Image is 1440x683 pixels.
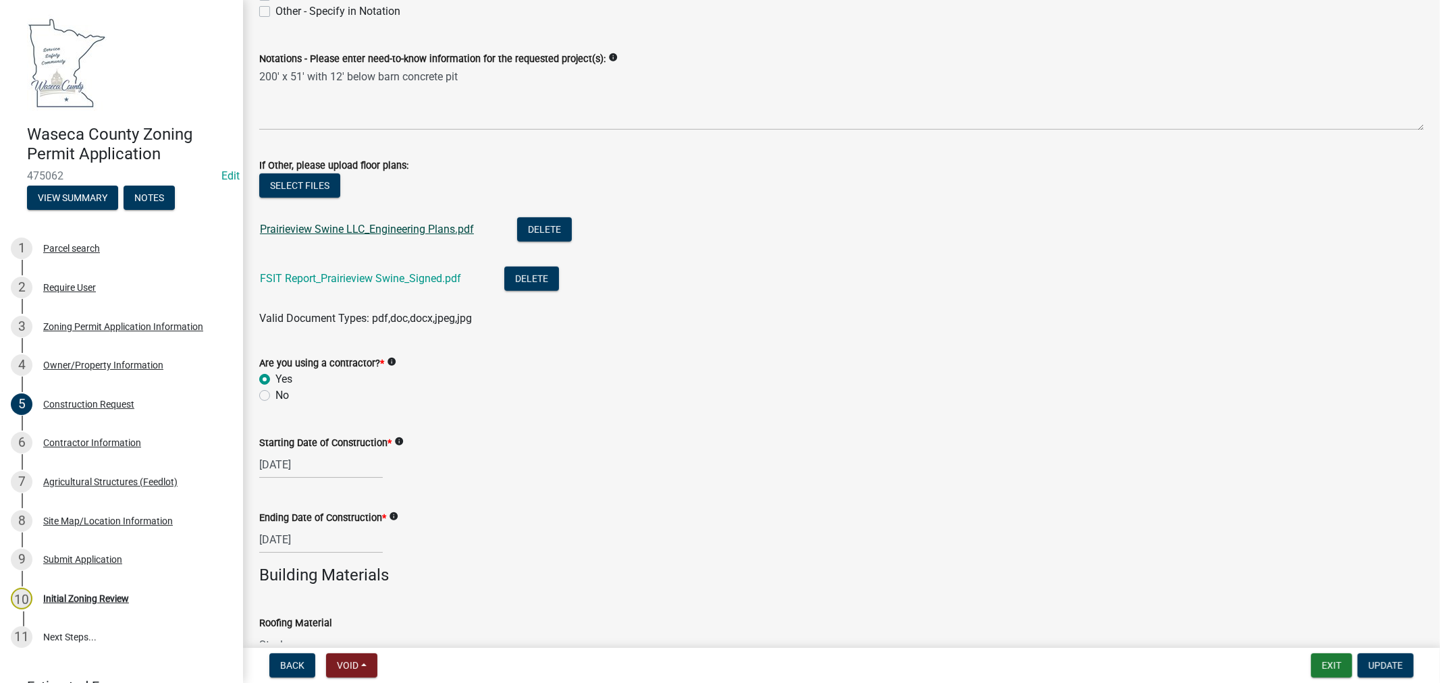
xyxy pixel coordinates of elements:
i: info [389,512,398,521]
div: Owner/Property Information [43,360,163,370]
span: Update [1368,660,1403,671]
div: 1 [11,238,32,259]
a: Prairieview Swine LLC_Engineering Plans.pdf [260,223,474,236]
label: Other - Specify in Notation [275,3,400,20]
button: Exit [1311,653,1352,678]
wm-modal-confirm: Delete Document [504,273,559,286]
wm-modal-confirm: Edit Application Number [221,169,240,182]
div: 11 [11,626,32,648]
input: mm/dd/yyyy [259,526,383,553]
span: 475062 [27,169,216,182]
i: info [394,437,404,446]
button: Notes [124,186,175,210]
button: Delete [504,267,559,291]
label: Yes [275,371,292,387]
span: Void [337,660,358,671]
div: 2 [11,277,32,298]
wm-modal-confirm: Notes [124,193,175,204]
h4: Waseca County Zoning Permit Application [27,125,232,164]
div: Zoning Permit Application Information [43,322,203,331]
div: Submit Application [43,555,122,564]
div: Construction Request [43,400,134,409]
div: Site Map/Location Information [43,516,173,526]
div: 9 [11,549,32,570]
div: 10 [11,588,32,609]
div: 8 [11,510,32,532]
button: Back [269,653,315,678]
label: Ending Date of Construction [259,514,386,523]
img: Waseca County, Minnesota [27,14,107,111]
div: Parcel search [43,244,100,253]
div: 4 [11,354,32,376]
a: FSIT Report_Prairieview Swine_Signed.pdf [260,272,461,285]
span: Valid Document Types: pdf,doc,docx,jpeg,jpg [259,312,472,325]
i: info [608,53,618,62]
label: No [275,387,289,404]
div: Require User [43,283,96,292]
wm-modal-confirm: Summary [27,193,118,204]
div: 7 [11,471,32,493]
div: 3 [11,316,32,337]
button: Update [1358,653,1414,678]
label: Roofing Material [259,619,332,628]
span: Back [280,660,304,671]
button: Delete [517,217,572,242]
div: Contractor Information [43,438,141,447]
div: 6 [11,432,32,454]
label: Are you using a contractor? [259,359,384,368]
div: Agricultural Structures (Feedlot) [43,477,178,487]
label: Notations - Please enter need-to-know information for the requested project(s): [259,55,606,64]
a: Edit [221,169,240,182]
button: Void [326,653,377,678]
div: 5 [11,393,32,415]
label: If Other, please upload floor plans: [259,161,408,171]
wm-modal-confirm: Delete Document [517,224,572,237]
i: info [387,357,396,366]
button: Select files [259,173,340,198]
input: mm/dd/yyyy [259,451,383,479]
h4: Building Materials [259,566,1424,585]
label: Starting Date of Construction [259,439,392,448]
button: View Summary [27,186,118,210]
div: Initial Zoning Review [43,594,129,603]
